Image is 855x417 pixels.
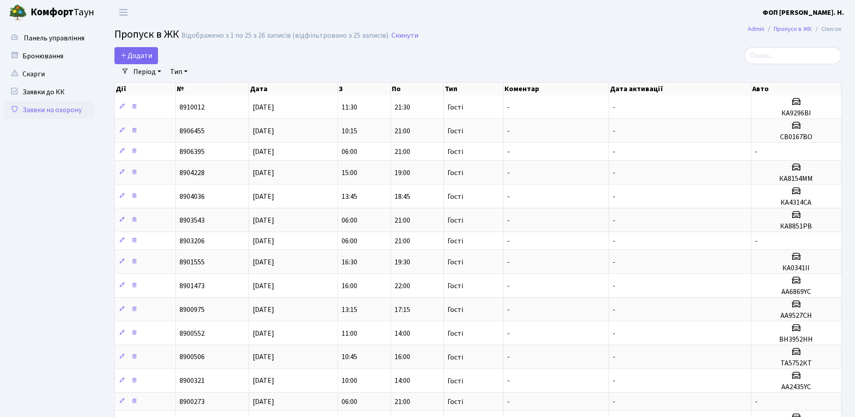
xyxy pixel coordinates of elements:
span: - [613,376,615,386]
span: - [507,376,510,386]
th: Коментар [504,83,609,95]
span: 8901555 [180,257,205,267]
th: Тип [444,83,504,95]
span: 8900975 [180,305,205,315]
span: 8906395 [180,147,205,157]
span: - [507,168,510,178]
span: Гості [447,237,463,245]
span: 21:00 [395,126,410,136]
span: - [613,192,615,202]
span: 17:15 [395,305,410,315]
th: Дата активації [609,83,751,95]
span: - [507,352,510,362]
b: Комфорт [31,5,74,19]
span: [DATE] [253,168,274,178]
span: 8901473 [180,281,205,291]
span: 8904228 [180,168,205,178]
span: 18:45 [395,192,410,202]
span: - [613,281,615,291]
h5: КА8851РВ [755,222,837,231]
span: [DATE] [253,215,274,225]
span: 16:00 [395,352,410,362]
span: - [507,102,510,112]
th: По [391,83,444,95]
span: - [507,215,510,225]
a: Додати [114,47,158,64]
span: 10:45 [342,352,357,362]
span: 8900321 [180,376,205,386]
span: 16:00 [342,281,357,291]
span: 22:00 [395,281,410,291]
span: 8900506 [180,352,205,362]
span: Таун [31,5,94,20]
span: 06:00 [342,236,357,246]
span: Гості [447,169,463,176]
img: logo.png [9,4,27,22]
span: - [613,352,615,362]
span: 8904036 [180,192,205,202]
span: 21:00 [395,236,410,246]
span: 8910012 [180,102,205,112]
input: Пошук... [744,47,842,64]
span: - [507,236,510,246]
span: Гості [447,398,463,405]
a: Панель управління [4,29,94,47]
span: 14:00 [395,376,410,386]
span: Гості [447,377,463,385]
span: [DATE] [253,102,274,112]
span: Гості [447,148,463,155]
span: 21:00 [395,215,410,225]
a: Бронювання [4,47,94,65]
span: - [613,257,615,267]
span: Гості [447,306,463,313]
span: 11:30 [342,102,357,112]
span: Гості [447,217,463,224]
span: 21:00 [395,397,410,407]
span: 13:15 [342,305,357,315]
th: Дії [115,83,176,95]
span: - [613,305,615,315]
th: № [176,83,249,95]
span: - [755,147,758,157]
span: 10:15 [342,126,357,136]
span: - [613,329,615,338]
span: [DATE] [253,376,274,386]
span: - [613,126,615,136]
span: - [507,305,510,315]
span: - [507,147,510,157]
span: - [507,329,510,338]
span: Панель управління [24,33,84,43]
span: - [507,397,510,407]
span: 14:00 [395,329,410,338]
span: - [507,257,510,267]
span: - [613,147,615,157]
h5: АА6869YC [755,288,837,296]
span: [DATE] [253,329,274,338]
span: 8900273 [180,397,205,407]
span: - [755,236,758,246]
button: Переключити навігацію [112,5,135,20]
h5: АА2435YC [755,383,837,391]
span: - [613,236,615,246]
span: - [507,126,510,136]
span: 8906455 [180,126,205,136]
h5: КА9296ВІ [755,109,837,118]
span: [DATE] [253,397,274,407]
span: Гості [447,354,463,361]
span: 11:00 [342,329,357,338]
span: [DATE] [253,126,274,136]
span: 13:45 [342,192,357,202]
span: 8900552 [180,329,205,338]
span: - [755,397,758,407]
a: Період [130,64,165,79]
b: ФОП [PERSON_NAME]. Н. [763,8,844,18]
h5: СВ0167ВО [755,133,837,141]
span: 19:00 [395,168,410,178]
h5: КА8154ММ [755,175,837,183]
span: 06:00 [342,397,357,407]
span: 06:00 [342,147,357,157]
a: ФОП [PERSON_NAME]. Н. [763,7,844,18]
span: 06:00 [342,215,357,225]
span: [DATE] [253,257,274,267]
span: Пропуск в ЖК [114,26,179,42]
